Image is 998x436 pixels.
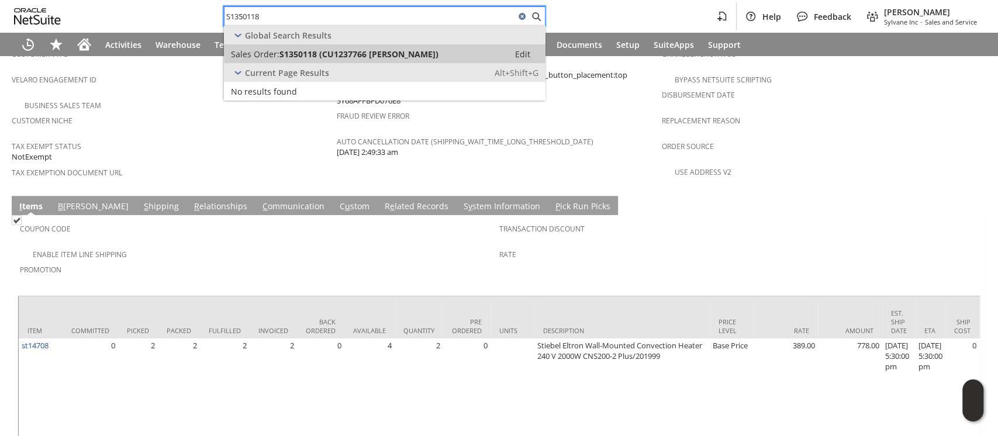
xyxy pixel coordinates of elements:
div: Available [353,326,386,335]
a: Promotion [20,265,61,275]
a: Unrolled view on [965,198,979,212]
a: Related Records [382,200,451,213]
span: e [390,200,395,212]
a: Tax Exemption Document URL [12,168,122,178]
div: Pre Ordered [452,317,482,335]
span: Documents [557,39,602,50]
svg: logo [14,8,61,25]
a: Recent Records [14,33,42,56]
div: Back Ordered [306,317,336,335]
a: Support [701,33,748,56]
a: Warehouse [149,33,208,56]
span: B [58,200,63,212]
a: Activities [98,33,149,56]
a: st14708 [22,340,49,351]
a: Auto Cancellation Date (shipping_wait_time_long_threshold_date) [337,137,593,147]
span: Alt+Shift+G [495,67,538,78]
a: Fraud Review Error [337,111,409,121]
span: Current Page Results [245,67,329,78]
img: Checked [12,215,22,225]
a: Bypass NetSuite Scripting [674,75,771,85]
a: Tech [208,33,240,56]
div: Packed [167,326,191,335]
div: Price Level [719,317,745,335]
input: Search [225,9,515,23]
span: Tech [215,39,233,50]
span: Warehouse [156,39,201,50]
a: Replacement reason [661,116,740,126]
span: Sales Order: [231,49,279,60]
div: Rate [762,326,809,335]
a: Transaction Discount [499,224,585,234]
span: I [19,200,22,212]
a: Documents [550,33,609,56]
span: SY68AFFBFD076E8 [337,95,400,106]
span: Sales and Service [925,18,977,26]
div: Committed [71,326,109,335]
span: y [468,200,472,212]
span: Support [708,39,741,50]
a: Business Sales Team [25,101,101,110]
div: Invoiced [258,326,288,335]
span: S [144,200,149,212]
a: Setup [609,33,647,56]
span: - [920,18,923,26]
a: Tax Exempt Status [12,141,81,151]
span: R [194,200,199,212]
div: Picked [127,326,149,335]
a: B[PERSON_NAME] [55,200,132,213]
svg: Search [529,9,543,23]
iframe: Click here to launch Oracle Guided Learning Help Panel [962,379,983,421]
a: Velaro Engagement ID [12,75,96,85]
a: Use Address V2 [674,167,731,177]
a: Custom [337,200,372,213]
span: No results found [231,86,297,97]
div: ETA [924,326,937,335]
a: SuiteApps [647,33,701,56]
a: Disbursement Date [661,90,734,100]
span: NotExempt [12,151,52,162]
div: Shortcuts [42,33,70,56]
a: No results found [224,82,545,101]
span: Feedback [814,11,851,22]
svg: Shortcuts [49,37,63,51]
a: Shipping [141,200,182,213]
div: Fulfilled [209,326,241,335]
div: Description [543,326,701,335]
span: [DATE] 2:49:33 am [337,147,398,158]
span: Help [762,11,781,22]
span: [PERSON_NAME] [884,6,977,18]
svg: Home [77,37,91,51]
span: P [555,200,560,212]
div: Est. Ship Date [891,309,907,335]
svg: Recent Records [21,37,35,51]
span: S1350118 (CU1237766 [PERSON_NAME]) [279,49,438,60]
span: Sylvane Inc [884,18,918,26]
a: Customer Niche [12,116,72,126]
div: Ship Cost [954,317,971,335]
a: Items [16,200,46,213]
div: Quantity [403,326,434,335]
a: Communication [260,200,327,213]
span: SuiteApps [654,39,694,50]
div: Units [499,326,526,335]
a: Edit: [502,47,543,61]
span: Global Search Results [245,30,331,41]
span: Setup [616,39,640,50]
a: Relationships [191,200,250,213]
span: C [263,200,268,212]
a: Enable Item Line Shipping [33,250,127,259]
div: Amount [827,326,873,335]
span: u [345,200,350,212]
a: Home [70,33,98,56]
a: Pick Run Picks [552,200,613,213]
div: Item [27,326,54,335]
a: Sales Order:S1350118 (CU1237766 [PERSON_NAME])Edit: [224,44,545,63]
a: Order Source [661,141,713,151]
a: System Information [461,200,543,213]
span: Activities [105,39,141,50]
span: Oracle Guided Learning Widget. To move around, please hold and drag [962,401,983,422]
a: Rate [499,250,516,259]
a: Coupon Code [20,224,71,234]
